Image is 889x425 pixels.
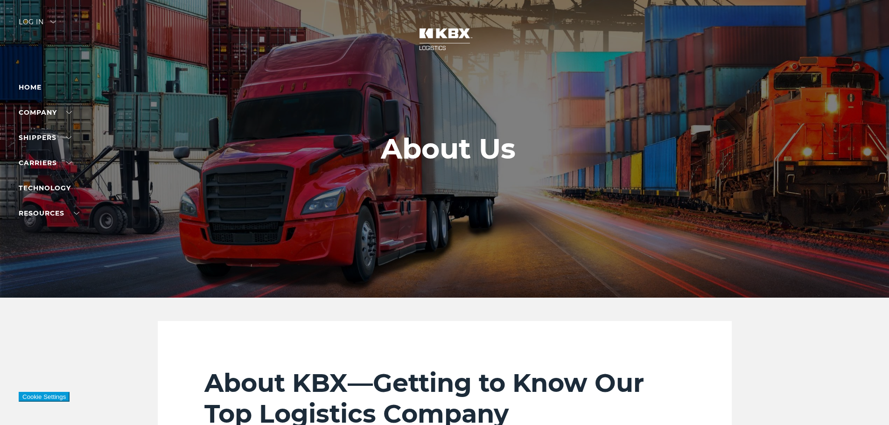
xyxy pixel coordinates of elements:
h1: About Us [381,133,516,165]
div: Log in [19,19,56,32]
img: arrow [50,21,56,23]
button: Cookie Settings [19,392,70,402]
a: Home [19,83,42,91]
a: Technology [19,184,71,192]
a: Carriers [19,159,72,167]
img: kbx logo [410,19,480,60]
a: Company [19,108,72,117]
a: RESOURCES [19,209,79,217]
a: SHIPPERS [19,133,71,142]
